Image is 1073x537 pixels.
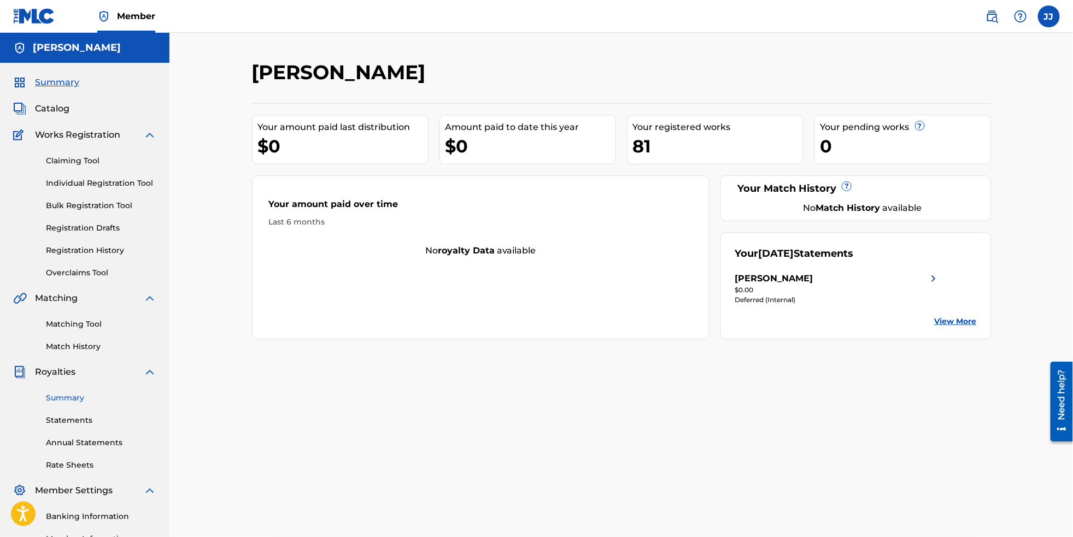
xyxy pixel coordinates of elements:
[143,292,156,305] img: expand
[916,121,924,130] span: ?
[735,272,813,285] div: [PERSON_NAME]
[269,198,693,216] div: Your amount paid over time
[46,459,156,471] a: Rate Sheets
[46,200,156,211] a: Bulk Registration Tool
[927,272,940,285] img: right chevron icon
[438,245,495,256] strong: royalty data
[117,10,155,22] span: Member
[35,76,79,89] span: Summary
[269,216,693,228] div: Last 6 months
[46,392,156,404] a: Summary
[13,8,55,24] img: MLC Logo
[35,292,78,305] span: Matching
[842,182,851,191] span: ?
[258,121,428,134] div: Your amount paid last distribution
[46,178,156,189] a: Individual Registration Tool
[46,437,156,449] a: Annual Statements
[46,155,156,167] a: Claiming Tool
[97,10,110,23] img: Top Rightsholder
[820,134,990,158] div: 0
[735,272,940,305] a: [PERSON_NAME]right chevron icon$0.00Deferred (Internal)
[46,267,156,279] a: Overclaims Tool
[13,76,26,89] img: Summary
[258,134,428,158] div: $0
[981,5,1003,27] a: Public Search
[735,295,940,305] div: Deferred (Internal)
[13,102,26,115] img: Catalog
[143,484,156,497] img: expand
[46,318,156,330] a: Matching Tool
[143,128,156,141] img: expand
[13,484,26,497] img: Member Settings
[1038,5,1060,27] div: User Menu
[1043,357,1073,447] iframe: Resource Center
[735,246,853,261] div: Your Statements
[633,121,803,134] div: Your registered works
[758,247,794,259] span: [DATE]
[46,245,156,256] a: Registration History
[748,202,977,215] div: No available
[13,102,69,115] a: CatalogCatalog
[816,203,880,213] strong: Match History
[143,365,156,379] img: expand
[46,511,156,522] a: Banking Information
[13,76,79,89] a: SummarySummary
[445,134,615,158] div: $0
[46,341,156,352] a: Match History
[46,222,156,234] a: Registration Drafts
[252,60,431,85] h2: [PERSON_NAME]
[633,134,803,158] div: 81
[13,292,27,305] img: Matching
[820,121,990,134] div: Your pending works
[35,102,69,115] span: Catalog
[445,121,615,134] div: Amount paid to date this year
[35,484,113,497] span: Member Settings
[35,128,120,141] span: Works Registration
[735,181,977,196] div: Your Match History
[935,316,977,327] a: View More
[1010,5,1031,27] div: Help
[1018,485,1073,537] iframe: Chat Widget
[33,42,121,54] h5: Julien Jorgensen
[735,285,940,295] div: $0.00
[13,128,27,141] img: Works Registration
[13,365,26,379] img: Royalties
[13,42,26,55] img: Accounts
[1014,10,1027,23] img: help
[253,244,710,257] div: No available
[46,415,156,426] a: Statements
[986,10,999,23] img: search
[35,365,75,379] span: Royalties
